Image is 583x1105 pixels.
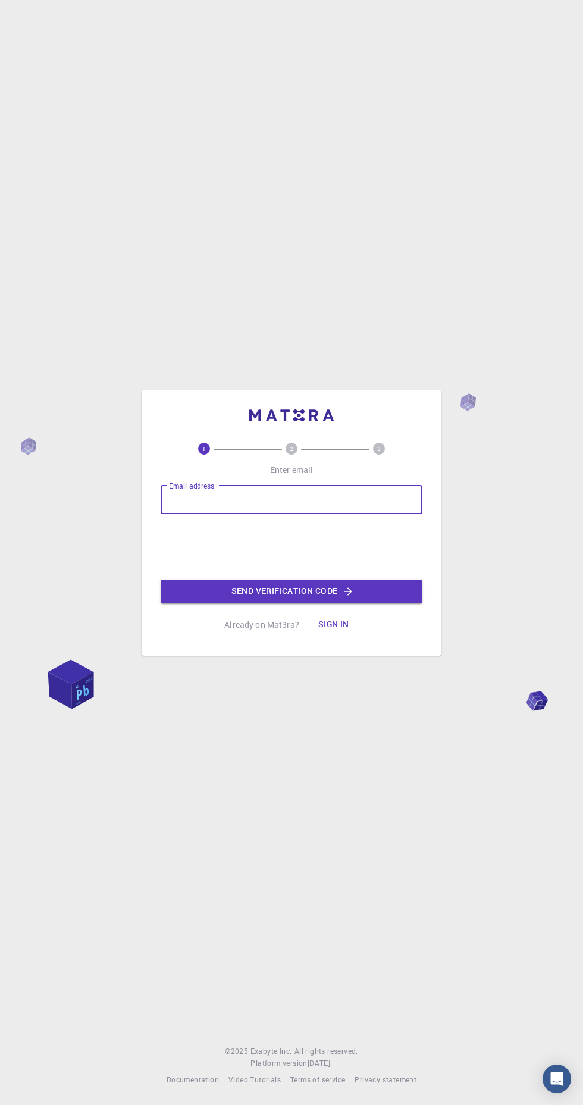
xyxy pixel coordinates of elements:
button: Send verification code [161,580,422,603]
p: Enter email [270,464,314,476]
span: Privacy statement [355,1075,416,1084]
span: Video Tutorials [228,1075,281,1084]
a: Terms of service [290,1074,345,1086]
span: All rights reserved. [294,1045,358,1057]
a: [DATE]. [308,1057,333,1069]
text: 3 [377,444,381,453]
span: [DATE] . [308,1058,333,1068]
a: Privacy statement [355,1074,416,1086]
a: Documentation [167,1074,219,1086]
text: 2 [290,444,293,453]
span: Documentation [167,1075,219,1084]
div: Open Intercom Messenger [543,1065,571,1093]
a: Video Tutorials [228,1074,281,1086]
span: Terms of service [290,1075,345,1084]
label: Email address [169,481,214,491]
span: © 2025 [225,1045,250,1057]
span: Platform version [250,1057,307,1069]
a: Exabyte Inc. [250,1045,292,1057]
iframe: reCAPTCHA [201,524,382,570]
button: Sign in [309,613,359,637]
text: 1 [202,444,206,453]
span: Exabyte Inc. [250,1046,292,1056]
p: Already on Mat3ra? [224,619,299,631]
